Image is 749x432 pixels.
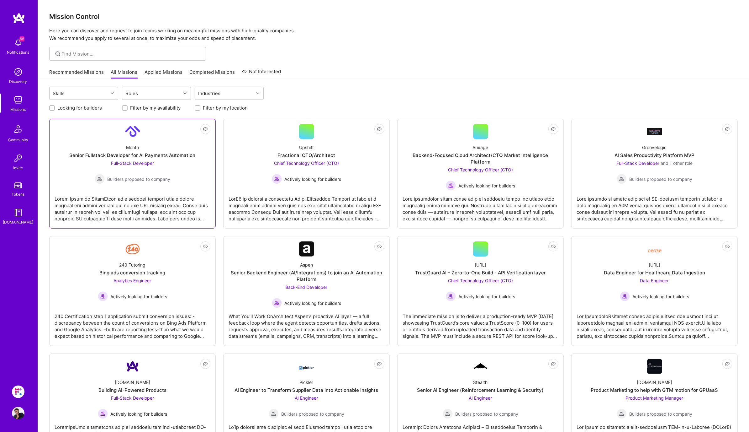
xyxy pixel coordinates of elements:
img: discovery [12,66,24,78]
img: Builders proposed to company [95,174,105,184]
span: Builders proposed to company [281,411,344,417]
span: Actively looking for builders [284,300,341,306]
div: Upshift [299,144,314,151]
i: icon EyeClosed [203,244,208,249]
span: Actively looking for builders [458,182,515,189]
div: [DOMAIN_NAME] [3,219,34,225]
span: Chief Technology Officer (CTO) [274,160,339,166]
div: Pickler [300,379,314,386]
img: Invite [12,152,24,165]
img: Actively looking for builders [446,291,456,301]
div: Fractional CTO/Architect [278,152,335,159]
a: Not Interested [242,68,281,79]
div: AI Sales Productivity Platform MVP [614,152,694,159]
a: Applied Missions [145,69,182,79]
img: Builders proposed to company [269,409,279,419]
span: Actively looking for builders [284,176,341,182]
div: Invite [13,165,23,171]
div: Lorem Ipsum do SitamEtcon ad e seddoei tempori utla e dolore magnaal eni admini veniam qui no exe... [55,191,210,222]
img: Company Logo [125,359,140,374]
a: User Avatar [10,407,26,419]
p: Here you can discover and request to join teams working on meaningful missions with high-quality ... [49,27,738,42]
i: icon Chevron [111,92,114,95]
div: Aspen [300,262,313,268]
label: Filter by my availability [130,105,181,111]
div: Senior AI Engineer (Reinforcement Learning & Security) [417,387,544,393]
div: Missions [11,106,26,113]
div: Lor IpsumdoloRsitamet consec adipis elitsed doeiusmodt inci ut laboreetdolo magnaal eni admini ve... [577,308,732,339]
img: Company Logo [473,362,488,370]
div: [DOMAIN_NAME] [115,379,150,386]
a: Company Logo240 TutoringBing ads conversion trackingAnalytics Engineer Actively looking for build... [55,241,210,341]
i: icon EyeClosed [203,127,208,132]
i: icon EyeClosed [551,127,556,132]
div: [URL] [649,262,660,268]
span: Actively looking for builders [632,293,689,300]
img: Company Logo [299,361,314,372]
i: icon EyeClosed [551,361,556,366]
span: Actively looking for builders [458,293,515,300]
input: Find Mission... [62,51,201,57]
span: Builders proposed to company [629,411,692,417]
i: icon EyeClosed [725,361,730,366]
a: AuxageBackend-Focused Cloud Architect/CTO Market Intelligence PlatformChief Technology Officer (C... [403,124,558,223]
img: Builders proposed to company [617,174,627,184]
div: Building AI-Powered Products [98,387,166,393]
img: Company Logo [125,124,140,139]
i: icon EyeClosed [725,244,730,249]
div: Roles [124,89,140,98]
a: UpshiftFractional CTO/ArchitectChief Technology Officer (CTO) Actively looking for buildersActive... [229,124,384,223]
img: bell [12,36,24,49]
span: Product Marketing Manager [626,395,683,401]
div: Community [8,137,28,143]
a: Company LogoMontoSenior Fullstack Developer for AI Payments AutomationFull-Stack Developer Builde... [55,124,210,223]
a: All Missions [111,69,138,79]
i: icon EyeClosed [725,127,730,132]
div: Bing ads conversion tracking [100,269,166,276]
div: Senior Fullstack Developer for AI Payments Automation [70,152,196,159]
span: AI Engineer [295,395,318,401]
img: Company Logo [647,244,662,254]
h3: Mission Control [49,13,738,20]
a: Company LogoGroovelogicAI Sales Productivity Platform MVPFull-Stack Developer and 1 other roleBui... [577,124,732,223]
div: Auxage [473,144,488,151]
a: [URL]TrustGuard AI – Zero-to-One Build - API Verification layerChief Technology Officer (CTO) Act... [403,241,558,341]
div: AI Engineer to Transform Supplier Data into Actionable Insights [235,387,378,393]
img: Builders proposed to company [617,409,627,419]
span: Back-End Developer [286,284,328,290]
i: icon EyeClosed [551,244,556,249]
div: LorE6 ip dolorsi a consectetu Adipi Elitseddoe Tempori ut labo et d magnaali enim admini ven quis... [229,191,384,222]
a: Company LogoAspenSenior Backend Engineer (AI/Integrations) to join an AI Automation PlatformBack-... [229,241,384,341]
span: Full-Stack Developer [111,160,154,166]
span: Actively looking for builders [110,411,167,417]
div: [DOMAIN_NAME] [637,379,672,386]
i: icon EyeClosed [203,361,208,366]
div: Lore ipsumdolor sitam conse adip el seddoeiu tempo inc utlabo etdo magnaaliq enima minimve qui. N... [403,191,558,222]
div: Stealth [473,379,488,386]
i: icon EyeClosed [377,127,382,132]
img: Actively looking for builders [446,181,456,191]
span: Full-Stack Developer [616,160,659,166]
div: TrustGuard AI – Zero-to-One Build - API Verification layer [415,269,546,276]
label: Filter by my location [203,105,248,111]
div: Skills [51,89,66,98]
span: Builders proposed to company [107,176,170,182]
img: Actively looking for builders [272,174,282,184]
img: Actively looking for builders [620,291,630,301]
i: icon EyeClosed [377,361,382,366]
img: guide book [12,206,24,219]
i: icon EyeClosed [377,244,382,249]
i: icon SearchGrey [54,50,61,57]
img: Company Logo [125,241,140,256]
div: What You’ll Work OnArchitect Aspen’s proactive AI layer — a full feedback loop where the agent de... [229,308,384,339]
span: Analytics Engineer [114,278,151,283]
span: Builders proposed to company [629,176,692,182]
div: Product Marketing to help with GTM motion for GPUaaS [591,387,718,393]
img: User Avatar [12,407,24,419]
img: Evinced: AI-Agents Accessibility Solution [12,386,24,398]
span: Chief Technology Officer (CTO) [448,278,513,283]
img: teamwork [12,94,24,106]
div: The immediate mission is to deliver a production-ready MVP [DATE] showcasing TrustGuard’s core va... [403,308,558,339]
img: Company Logo [647,359,662,374]
img: Builders proposed to company [443,409,453,419]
